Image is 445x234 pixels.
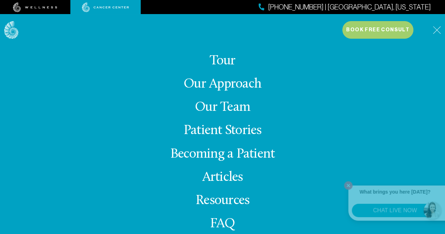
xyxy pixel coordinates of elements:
[13,2,57,12] img: wellness
[259,2,431,12] a: [PHONE_NUMBER] | [GEOGRAPHIC_DATA], [US_STATE]
[4,21,19,39] img: logo
[82,2,129,12] img: cancer center
[433,26,441,34] img: icon-hamburger
[210,54,236,68] a: Tour
[184,77,261,91] a: Our Approach
[268,2,431,12] span: [PHONE_NUMBER] | [GEOGRAPHIC_DATA], [US_STATE]
[210,217,235,231] a: FAQ
[202,171,243,184] a: Articles
[170,147,275,161] a: Becoming a Patient
[195,101,250,114] a: Our Team
[184,124,262,138] a: Patient Stories
[342,21,413,39] button: Book Free Consult
[196,194,249,208] a: Resources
